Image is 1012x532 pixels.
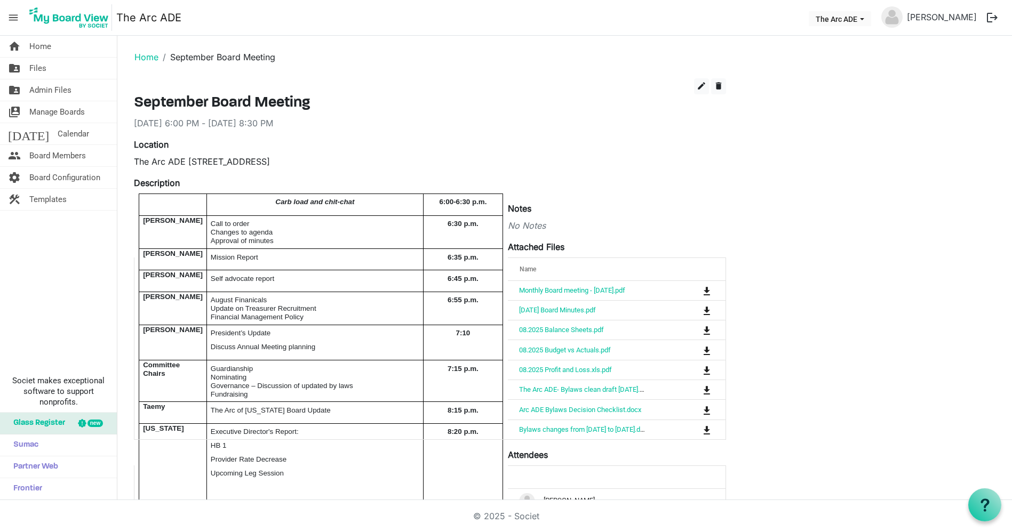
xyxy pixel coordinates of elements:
a: 08.2025 Balance Sheets.pdf [519,326,604,334]
img: My Board View Logo [26,4,112,31]
li: September Board Meeting [158,51,275,63]
a: Monthly Board meeting - [DATE].pdf [519,286,625,294]
td: ?Alison Butler is template cell column header [508,489,726,513]
button: Download [699,323,714,337]
td: is Command column column header [659,320,726,340]
button: Download [699,362,714,377]
a: The Arc ADE [116,7,181,28]
td: The Arc ADE- Bylaws clean draft Sep 2025.docx is template cell column header Name [508,380,659,399]
a: The Arc ADE- Bylaws clean draft [DATE].docx [519,385,654,393]
div: [DATE] 6:00 PM - [DATE] 8:30 PM [134,117,726,130]
a: Arc ADE Bylaws Decision Checklist.docx [519,406,641,414]
a: © 2025 - Societ [473,511,539,521]
td: Arc ADE Bylaws Decision Checklist.docx is template cell column header Name [508,399,659,419]
span: [DATE] [8,123,49,144]
td: is Command column column header [659,281,726,300]
td: Bylaws changes from 2022 to 2025.docx is template cell column header Name [508,420,659,439]
a: Home [134,52,158,62]
span: Glass Register [8,413,65,434]
a: My Board View Logo [26,4,116,31]
td: is Command column column header [659,380,726,399]
h3: September Board Meeting [134,94,726,112]
span: switch_account [8,101,21,123]
span: Sumac [8,434,38,456]
span: Files [29,58,46,79]
td: Monthly Board meeting - September 17, 2025.pdf is template cell column header Name [508,281,659,300]
label: Attendees [508,448,548,461]
span: Templates [29,189,67,210]
button: edit [694,78,709,94]
button: delete [711,78,726,94]
span: Frontier [8,478,42,499]
button: Download [699,342,714,357]
label: Location [134,138,169,151]
span: Admin Files [29,79,71,101]
div: [PERSON_NAME] [519,493,714,509]
label: Description [134,176,180,189]
button: Download [699,402,714,417]
div: new [87,420,103,427]
label: Notes [508,202,531,215]
span: Mission Report [211,253,258,261]
span: folder_shared [8,79,21,101]
button: The Arc ADE dropdownbutton [809,11,871,26]
span: HB 1 [211,441,227,449]
label: Attached Files [508,240,564,253]
span: Home [29,36,51,57]
span: Manage Boards [29,101,85,123]
button: logout [981,6,1003,29]
span: Carb load and chit-chat [275,198,354,206]
td: 08.20.2025 Board Minutes.pdf is template cell column header Name [508,300,659,320]
img: no-profile-picture.svg [519,493,535,509]
span: Board Configuration [29,167,100,188]
span: home [8,36,21,57]
span: Provider Rate Decrease [211,455,286,463]
span: [PERSON_NAME] [143,216,203,224]
a: Bylaws changes from [DATE] to [DATE].docx [519,425,651,433]
td: 08.2025 Profit and Loss.xls.pdf is template cell column header Name [508,360,659,380]
td: is Command column column header [659,340,726,359]
span: folder_shared [8,58,21,79]
a: 08.2025 Budget vs Actuals.pdf [519,346,611,354]
button: Download [699,422,714,437]
td: is Command column column header [659,300,726,320]
span: [PERSON_NAME] [143,249,203,257]
td: is Command column column header [659,399,726,419]
a: 08.2025 Profit and Loss.xls.pdf [519,366,612,374]
span: Calendar [58,123,89,144]
button: Download [699,382,714,397]
div: The Arc ADE [STREET_ADDRESS] [134,155,726,168]
span: Board Members [29,145,86,166]
span: menu [3,7,23,28]
span: Call to order [211,220,250,228]
td: 08.2025 Budget vs Actuals.pdf is template cell column header Name [508,340,659,359]
td: is Command column column header [659,420,726,439]
td: 08.2025 Balance Sheets.pdf is template cell column header Name [508,320,659,340]
span: 6:00-6:30 p.m. [439,198,487,206]
span: Name [520,265,536,273]
td: is Command column column header [659,360,726,380]
button: Download [699,283,714,298]
span: settings [8,167,21,188]
a: [PERSON_NAME] [903,6,981,28]
span: 6:30 p.m. [448,220,479,228]
div: No Notes [134,219,726,232]
span: construction [8,189,21,210]
a: [DATE] Board Minutes.pdf [519,306,596,314]
button: Download [699,303,714,318]
span: Partner Web [8,456,58,478]
span: delete [714,81,723,91]
span: 6:35 p.m. [448,253,479,261]
span: Approval of minutes [211,237,274,245]
span: Societ makes exceptional software to support nonprofits. [5,375,112,407]
img: no-profile-picture.svg [881,6,903,28]
span: Changes to agenda [211,228,273,236]
span: edit [697,81,706,91]
span: people [8,145,21,166]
